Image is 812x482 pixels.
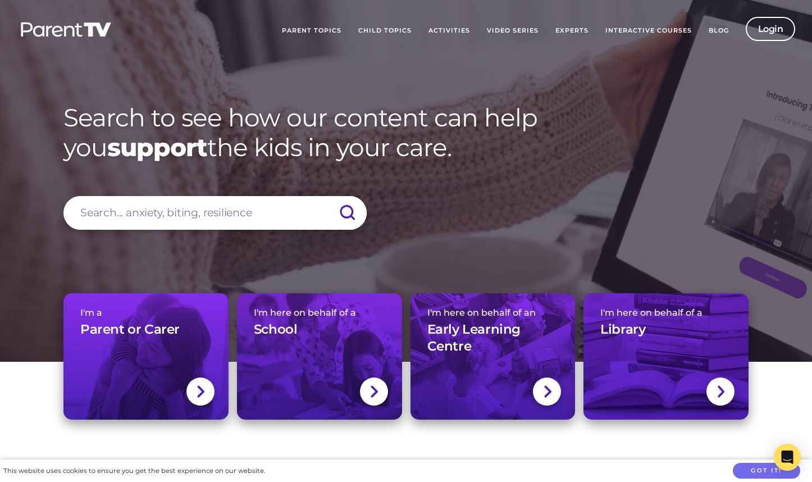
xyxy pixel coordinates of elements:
input: Submit [327,196,367,230]
a: Parent Topics [273,17,350,45]
a: Login [746,17,796,41]
a: I'm here on behalf of aSchool [237,293,402,420]
a: I'm aParent or Carer [63,293,229,420]
a: I'm here on behalf of aLibrary [583,293,749,420]
a: Child Topics [350,17,420,45]
span: I'm a [80,307,212,318]
a: Activities [420,17,478,45]
span: I'm here on behalf of a [254,307,385,318]
strong: support [107,132,207,162]
img: svg+xml;base64,PHN2ZyBlbmFibGUtYmFja2dyb3VuZD0ibmV3IDAgMCAxNC44IDI1LjciIHZpZXdCb3g9IjAgMCAxNC44ID... [717,384,725,399]
a: Interactive Courses [597,17,700,45]
h1: Search to see how our content can help you the kids in your care. [63,103,749,162]
div: This website uses cookies to ensure you get the best experience on our website. [3,465,265,477]
button: Got it! [733,463,800,479]
a: I'm here on behalf of anEarly Learning Centre [410,293,576,420]
img: parenttv-logo-white.4c85aaf.svg [20,21,112,38]
div: Open Intercom Messenger [774,444,801,471]
img: svg+xml;base64,PHN2ZyBlbmFibGUtYmFja2dyb3VuZD0ibmV3IDAgMCAxNC44IDI1LjciIHZpZXdCb3g9IjAgMCAxNC44ID... [543,384,551,399]
img: svg+xml;base64,PHN2ZyBlbmFibGUtYmFja2dyb3VuZD0ibmV3IDAgMCAxNC44IDI1LjciIHZpZXdCb3g9IjAgMCAxNC44ID... [196,384,204,399]
a: Experts [547,17,597,45]
h3: Parent or Carer [80,321,180,338]
span: I'm here on behalf of an [427,307,559,318]
h3: Early Learning Centre [427,321,559,355]
span: I'm here on behalf of a [600,307,732,318]
h3: School [254,321,298,338]
a: Video Series [478,17,547,45]
input: Search... anxiety, biting, resilience [63,196,367,230]
h3: Library [600,321,645,338]
a: Blog [700,17,737,45]
img: svg+xml;base64,PHN2ZyBlbmFibGUtYmFja2dyb3VuZD0ibmV3IDAgMCAxNC44IDI1LjciIHZpZXdCb3g9IjAgMCAxNC44ID... [369,384,378,399]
